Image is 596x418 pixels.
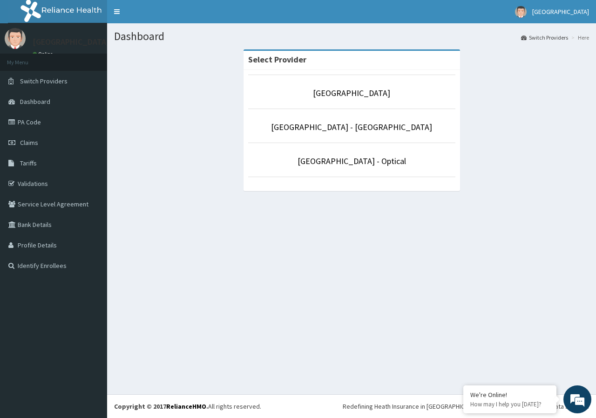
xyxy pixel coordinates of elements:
[569,34,589,41] li: Here
[313,88,390,98] a: [GEOGRAPHIC_DATA]
[271,122,432,132] a: [GEOGRAPHIC_DATA] - [GEOGRAPHIC_DATA]
[20,138,38,147] span: Claims
[114,402,208,411] strong: Copyright © 2017 .
[532,7,589,16] span: [GEOGRAPHIC_DATA]
[107,394,596,418] footer: All rights reserved.
[20,159,37,167] span: Tariffs
[33,51,55,57] a: Online
[470,391,549,399] div: We're Online!
[521,34,568,41] a: Switch Providers
[343,402,589,411] div: Redefining Heath Insurance in [GEOGRAPHIC_DATA] using Telemedicine and Data Science!
[298,156,406,166] a: [GEOGRAPHIC_DATA] - Optical
[166,402,206,411] a: RelianceHMO
[114,30,589,42] h1: Dashboard
[515,6,527,18] img: User Image
[20,77,68,85] span: Switch Providers
[33,38,109,46] p: [GEOGRAPHIC_DATA]
[5,28,26,49] img: User Image
[248,54,306,65] strong: Select Provider
[470,400,549,408] p: How may I help you today?
[20,97,50,106] span: Dashboard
